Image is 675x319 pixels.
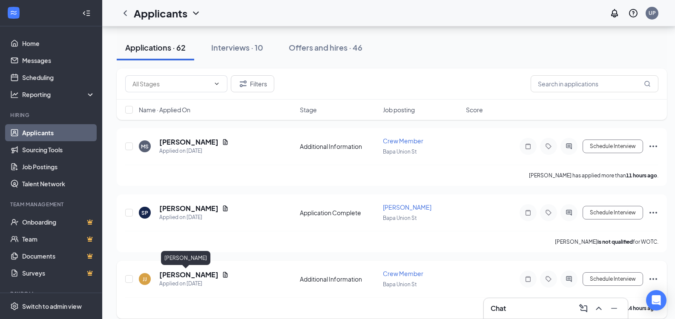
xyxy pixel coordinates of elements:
svg: ChevronUp [594,303,604,313]
input: Search in applications [531,75,658,92]
svg: Document [222,139,229,145]
svg: Document [222,205,229,212]
div: Open Intercom Messenger [646,290,666,310]
div: Offers and hires · 46 [289,42,362,53]
p: [PERSON_NAME] for WOTC. [555,238,658,245]
button: Minimize [607,302,621,315]
h5: [PERSON_NAME] [159,204,218,213]
a: OnboardingCrown [22,214,95,231]
svg: Ellipses [648,141,658,151]
b: 11 hours ago [626,172,657,179]
svg: Document [222,271,229,278]
div: Hiring [10,111,93,119]
svg: Analysis [10,90,19,99]
svg: Ellipses [648,208,658,218]
button: Schedule Interview [583,206,643,219]
svg: WorkstreamLogo [9,9,18,17]
svg: Note [523,209,533,216]
div: Switch to admin view [22,302,82,310]
svg: ChevronDown [213,80,220,87]
svg: Ellipses [648,274,658,284]
svg: ChevronDown [191,8,201,18]
p: [PERSON_NAME] has applied more than . [529,172,658,179]
div: SP [141,209,148,216]
div: Applied on [DATE] [159,147,229,155]
svg: ActiveChat [564,209,574,216]
span: Stage [300,105,317,114]
a: Sourcing Tools [22,141,95,158]
span: Crew Member [383,270,423,277]
span: [PERSON_NAME] [383,203,431,211]
svg: Settings [10,302,19,310]
div: Team Management [10,201,93,208]
div: UP [649,9,656,17]
a: Talent Network [22,175,95,192]
span: Bapa Union St [383,281,417,288]
div: MS [141,143,149,150]
a: Applicants [22,124,95,141]
a: DocumentsCrown [22,248,95,265]
a: TeamCrown [22,231,95,248]
h1: Applicants [134,6,187,20]
div: Applied on [DATE] [159,213,229,222]
svg: Tag [543,276,554,282]
h3: Chat [491,304,506,313]
div: Applications · 62 [125,42,186,53]
b: 14 hours ago [626,305,657,311]
input: All Stages [132,79,210,88]
svg: Filter [238,79,248,89]
div: Additional Information [300,142,378,151]
a: Job Postings [22,158,95,175]
svg: ComposeMessage [578,303,589,313]
a: Home [22,35,95,52]
h5: [PERSON_NAME] [159,137,218,147]
button: Filter Filters [231,75,274,92]
svg: Minimize [609,303,619,313]
span: Name · Applied On [139,105,190,114]
svg: Collapse [82,9,91,17]
span: Bapa Union St [383,215,417,221]
span: Crew Member [383,137,423,145]
svg: Note [523,276,533,282]
a: SurveysCrown [22,265,95,282]
div: [PERSON_NAME] [161,251,210,265]
div: Applied on [DATE] [159,279,229,288]
button: ChevronUp [592,302,606,315]
svg: Tag [543,143,554,150]
button: ComposeMessage [577,302,590,315]
svg: ChevronLeft [120,8,130,18]
div: JJ [143,276,147,283]
svg: ActiveChat [564,276,574,282]
svg: Notifications [609,8,620,18]
span: Bapa Union St [383,148,417,155]
svg: MagnifyingGlass [644,80,651,87]
svg: Tag [543,209,554,216]
svg: ActiveChat [564,143,574,150]
div: Additional Information [300,275,378,283]
div: Payroll [10,290,93,297]
span: Score [466,105,483,114]
a: Scheduling [22,69,95,86]
svg: QuestionInfo [628,8,638,18]
span: Job posting [383,105,415,114]
svg: Note [523,143,533,150]
div: Application Complete [300,208,378,217]
div: Interviews · 10 [211,42,263,53]
a: Messages [22,52,95,69]
button: Schedule Interview [583,272,643,286]
h5: [PERSON_NAME] [159,270,218,279]
button: Schedule Interview [583,140,643,153]
b: is not qualified [597,239,633,245]
div: Reporting [22,90,95,99]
